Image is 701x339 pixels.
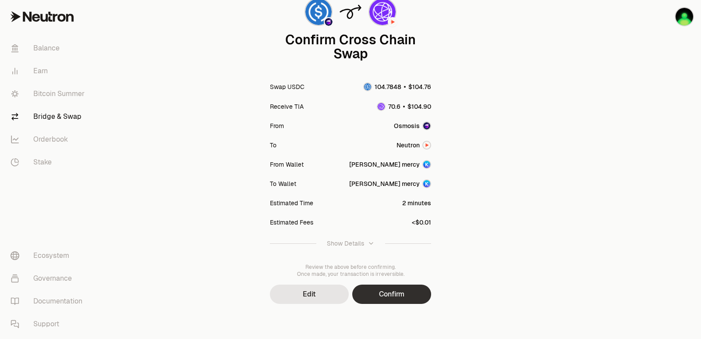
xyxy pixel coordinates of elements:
div: 2 minutes [402,199,431,207]
div: Estimated Time [270,199,313,207]
img: TIA Logo [378,103,385,110]
div: <$0.01 [412,218,431,227]
a: Governance [4,267,95,290]
button: [PERSON_NAME] mercyAccount Image [349,160,431,169]
button: Edit [270,285,349,304]
span: Neutron [397,141,420,150]
img: Neutron Logo [423,142,430,149]
button: Show Details [270,232,431,255]
a: Orderbook [4,128,95,151]
div: [PERSON_NAME] mercy [349,160,420,169]
img: USDC Logo [364,83,371,90]
a: Bridge & Swap [4,105,95,128]
div: Receive TIA [270,102,304,111]
a: Balance [4,37,95,60]
div: From [270,121,284,130]
div: [PERSON_NAME] mercy [349,179,420,188]
div: To [270,141,276,150]
a: Support [4,313,95,335]
img: Account Image [423,180,430,187]
div: Swap USDC [270,82,304,91]
button: Confirm [352,285,431,304]
img: Osmosis Logo [325,18,333,26]
button: [PERSON_NAME] mercyAccount Image [349,179,431,188]
img: Osmosis Logo [423,122,430,129]
a: Bitcoin Summer [4,82,95,105]
img: sandy mercy [676,8,693,25]
a: Ecosystem [4,244,95,267]
div: Review the above before confirming. Once made, your transaction is irreversible. [270,264,431,278]
img: Account Image [423,161,430,168]
span: Osmosis [394,121,420,130]
div: From Wallet [270,160,304,169]
a: Documentation [4,290,95,313]
a: Earn [4,60,95,82]
div: To Wallet [270,179,296,188]
div: Show Details [327,239,364,248]
img: Neutron Logo [389,18,397,26]
a: Stake [4,151,95,174]
div: Estimated Fees [270,218,313,227]
div: Confirm Cross Chain Swap [270,33,431,61]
